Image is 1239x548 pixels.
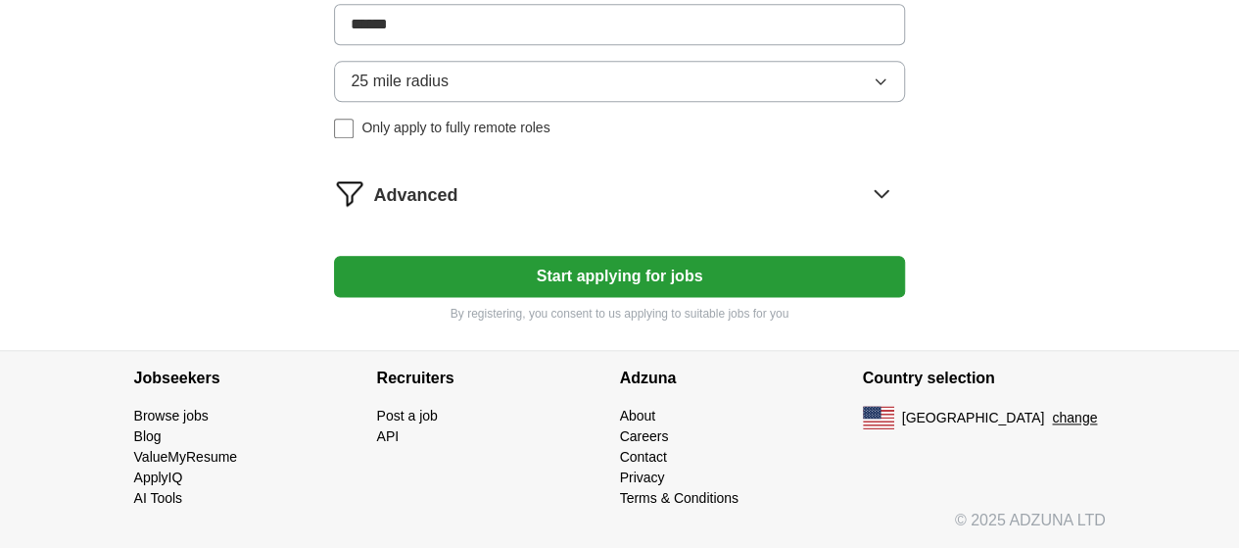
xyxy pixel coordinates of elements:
[134,449,238,465] a: ValueMyResume
[334,119,354,138] input: Only apply to fully remote roles
[620,408,656,423] a: About
[334,256,904,297] button: Start applying for jobs
[1052,408,1097,428] button: change
[134,490,183,506] a: AI Tools
[351,70,449,93] span: 25 mile radius
[377,408,438,423] a: Post a job
[334,305,904,323] p: By registering, you consent to us applying to suitable jobs for you
[134,408,209,423] a: Browse jobs
[373,182,457,209] span: Advanced
[620,470,665,485] a: Privacy
[119,509,1121,548] div: © 2025 ADZUNA LTD
[620,428,669,444] a: Careers
[377,428,400,444] a: API
[134,428,162,444] a: Blog
[361,118,549,138] span: Only apply to fully remote roles
[863,351,1106,406] h4: Country selection
[902,408,1045,428] span: [GEOGRAPHIC_DATA]
[334,177,365,209] img: filter
[134,470,183,485] a: ApplyIQ
[620,490,739,506] a: Terms & Conditions
[334,61,904,102] button: 25 mile radius
[620,449,667,465] a: Contact
[863,406,894,429] img: US flag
